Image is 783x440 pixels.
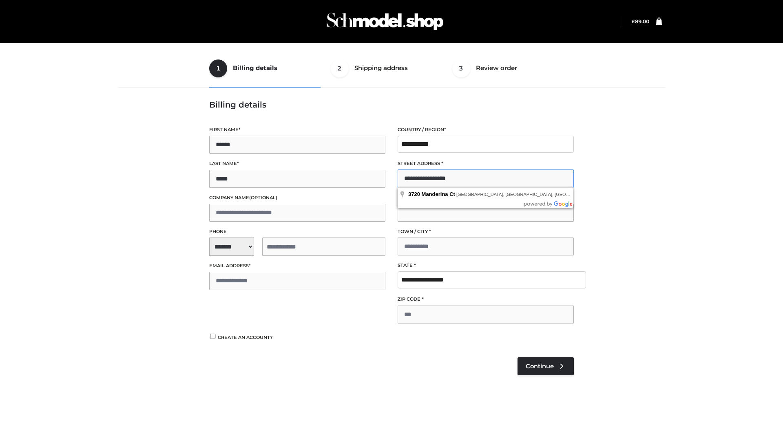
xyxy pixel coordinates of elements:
label: Phone [209,228,385,235]
span: (optional) [249,195,277,200]
span: £ [632,18,635,24]
span: Create an account? [218,334,273,340]
label: ZIP Code [398,295,574,303]
input: Create an account? [209,334,217,339]
span: [GEOGRAPHIC_DATA], [GEOGRAPHIC_DATA], [GEOGRAPHIC_DATA] [456,192,602,197]
bdi: 89.00 [632,18,649,24]
label: State [398,262,574,269]
label: Company name [209,194,385,202]
label: Last name [209,160,385,167]
span: Manderina Ct [422,191,455,197]
label: Town / City [398,228,574,235]
a: Continue [518,357,574,375]
h3: Billing details [209,100,574,110]
label: First name [209,126,385,134]
label: Street address [398,160,574,167]
label: Country / Region [398,126,574,134]
img: Schmodel Admin 964 [324,5,446,37]
a: £89.00 [632,18,649,24]
label: Email address [209,262,385,270]
span: 3720 [408,191,420,197]
span: Continue [526,363,554,370]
